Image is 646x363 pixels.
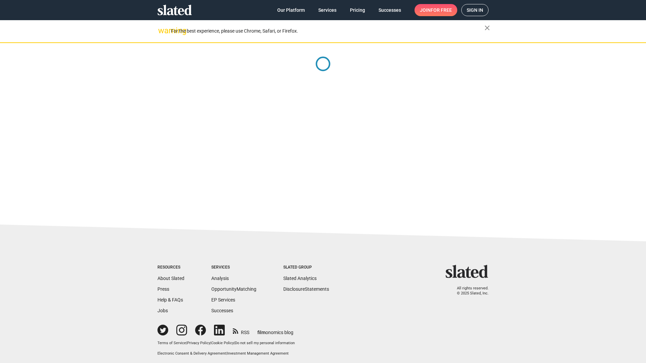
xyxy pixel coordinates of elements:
[461,4,489,16] a: Sign in
[235,341,295,346] button: Do not sell my personal information
[379,4,401,16] span: Successes
[467,4,483,16] span: Sign in
[211,265,256,270] div: Services
[187,341,210,345] a: Privacy Policy
[234,341,235,345] span: |
[283,276,317,281] a: Slated Analytics
[211,276,229,281] a: Analysis
[211,297,235,302] a: EP Services
[431,4,452,16] span: for free
[158,27,166,35] mat-icon: warning
[415,4,457,16] a: Joinfor free
[345,4,370,16] a: Pricing
[211,308,233,313] a: Successes
[450,286,489,296] p: All rights reserved. © 2025 Slated, Inc.
[157,276,184,281] a: About Slated
[211,341,234,345] a: Cookie Policy
[157,351,226,356] a: Electronic Consent & Delivery Agreement
[373,4,406,16] a: Successes
[257,324,293,336] a: filmonomics blog
[186,341,187,345] span: |
[318,4,336,16] span: Services
[157,265,184,270] div: Resources
[350,4,365,16] span: Pricing
[420,4,452,16] span: Join
[313,4,342,16] a: Services
[157,341,186,345] a: Terms of Service
[277,4,305,16] span: Our Platform
[283,286,329,292] a: DisclosureStatements
[283,265,329,270] div: Slated Group
[157,308,168,313] a: Jobs
[257,330,265,335] span: film
[171,27,485,36] div: For the best experience, please use Chrome, Safari, or Firefox.
[226,351,227,356] span: |
[157,286,169,292] a: Press
[233,325,249,336] a: RSS
[483,24,491,32] mat-icon: close
[272,4,310,16] a: Our Platform
[210,341,211,345] span: |
[211,286,256,292] a: OpportunityMatching
[227,351,289,356] a: Investment Management Agreement
[157,297,183,302] a: Help & FAQs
